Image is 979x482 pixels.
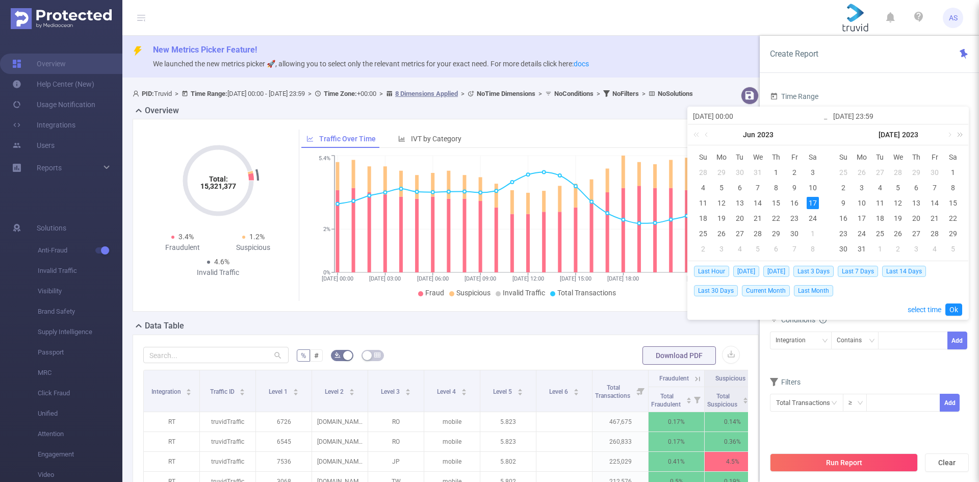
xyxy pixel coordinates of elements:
div: 29 [770,227,782,240]
div: 1 [770,166,782,179]
span: Passport [38,342,122,363]
span: Sa [944,153,962,162]
h2: Overview [145,105,179,117]
div: 4 [929,243,941,255]
div: 5 [715,182,728,194]
td: May 29, 2023 [712,165,731,180]
div: 23 [837,227,849,240]
input: End date [833,110,963,122]
span: Supply Intelligence [38,322,122,342]
div: 19 [715,212,728,224]
a: Previous month (PageUp) [703,124,712,145]
th: Tue [871,149,889,165]
div: 7 [752,182,764,194]
span: Mo [712,153,731,162]
a: Overview [12,54,66,74]
div: 16 [837,212,849,224]
span: AS [949,8,958,28]
span: Create Report [770,49,818,59]
td: June 4, 2023 [694,180,712,195]
div: 9 [788,182,801,194]
b: No Conditions [554,90,594,97]
div: 6 [910,182,922,194]
a: Jun [742,124,756,145]
span: Su [834,153,853,162]
td: June 25, 2023 [834,165,853,180]
button: Add [947,332,967,349]
span: Th [907,153,925,162]
div: 13 [734,197,746,209]
td: June 6, 2023 [731,180,749,195]
div: 29 [715,166,728,179]
div: 21 [752,212,764,224]
td: July 17, 2023 [853,211,871,226]
td: June 12, 2023 [712,195,731,211]
span: Visibility [38,281,122,301]
div: 22 [770,212,782,224]
span: Solutions [37,218,66,238]
span: Last 7 Days [838,266,878,277]
span: We launched the new metrics picker 🚀, allowing you to select only the relevant metrics for your e... [153,60,589,68]
div: 18 [697,212,709,224]
div: 5 [892,182,904,194]
div: 4 [697,182,709,194]
div: 2 [892,243,904,255]
div: 12 [892,197,904,209]
div: 2 [788,166,801,179]
tspan: 15,321,377 [200,182,236,190]
tspan: 0% [323,269,330,276]
a: select time [908,300,941,319]
div: 11 [697,197,709,209]
td: July 7, 2023 [785,241,804,257]
div: Invalid Traffic [183,267,253,278]
div: 30 [837,243,849,255]
span: Last 14 Days [882,266,926,277]
div: 22 [947,212,959,224]
td: July 2, 2023 [834,180,853,195]
td: June 26, 2023 [853,165,871,180]
th: Tue [731,149,749,165]
div: 14 [929,197,941,209]
i: icon: bg-colors [334,352,341,358]
span: Su [694,153,712,162]
div: 3 [715,243,728,255]
a: docs [574,60,589,68]
span: > [535,90,545,97]
td: July 4, 2023 [871,180,889,195]
span: > [639,90,649,97]
a: Integrations [12,115,75,135]
td: July 21, 2023 [925,211,944,226]
th: Wed [889,149,908,165]
div: 26 [715,227,728,240]
div: 15 [770,197,782,209]
span: Brand Safety [38,301,122,322]
td: June 28, 2023 [749,226,767,241]
td: July 14, 2023 [925,195,944,211]
tspan: [DATE] 03:00 [369,275,401,282]
th: Thu [907,149,925,165]
td: July 31, 2023 [853,241,871,257]
td: July 27, 2023 [907,226,925,241]
td: July 12, 2023 [889,195,908,211]
td: July 30, 2023 [834,241,853,257]
td: June 27, 2023 [871,165,889,180]
div: 30 [929,166,941,179]
div: 26 [856,166,868,179]
td: July 10, 2023 [853,195,871,211]
tspan: [DATE] 15:00 [559,275,591,282]
td: May 30, 2023 [731,165,749,180]
div: 5 [752,243,764,255]
a: Ok [945,303,962,316]
div: 7 [929,182,941,194]
input: Start date [693,110,823,122]
span: Tu [731,153,749,162]
span: > [594,90,603,97]
span: Th [767,153,785,162]
td: July 6, 2023 [907,180,925,195]
div: 31 [752,166,764,179]
div: 16 [788,197,801,209]
div: 29 [947,227,959,240]
td: July 2, 2023 [694,241,712,257]
td: June 27, 2023 [731,226,749,241]
div: 17 [807,197,819,209]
